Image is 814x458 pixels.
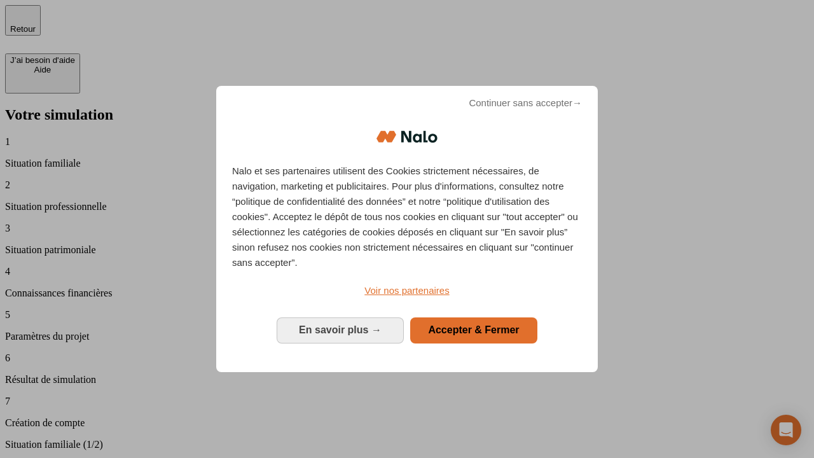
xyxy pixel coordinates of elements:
span: Voir nos partenaires [364,285,449,296]
button: En savoir plus: Configurer vos consentements [277,317,404,343]
a: Voir nos partenaires [232,283,582,298]
p: Nalo et ses partenaires utilisent des Cookies strictement nécessaires, de navigation, marketing e... [232,163,582,270]
span: Accepter & Fermer [428,324,519,335]
img: Logo [376,118,438,156]
div: Bienvenue chez Nalo Gestion du consentement [216,86,598,371]
button: Accepter & Fermer: Accepter notre traitement des données et fermer [410,317,537,343]
span: En savoir plus → [299,324,382,335]
span: Continuer sans accepter→ [469,95,582,111]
